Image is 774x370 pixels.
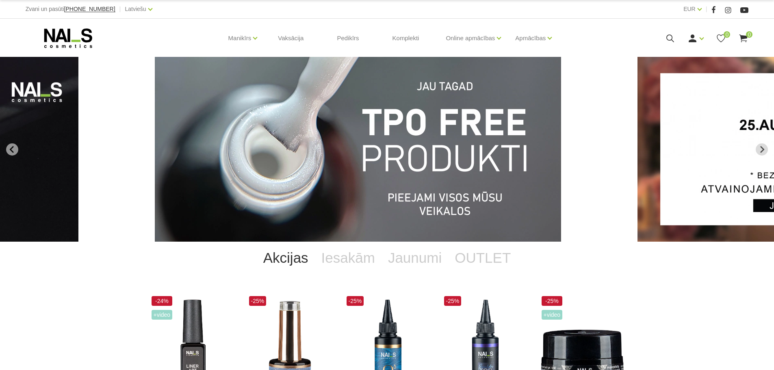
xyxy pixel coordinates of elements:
[155,57,619,242] li: 1 of 12
[746,31,752,38] span: 0
[716,33,726,43] a: 0
[249,296,267,306] span: -25%
[724,31,730,38] span: 0
[386,19,426,58] a: Komplekti
[446,22,495,54] a: Online apmācības
[125,4,146,14] a: Latviešu
[347,296,364,306] span: -25%
[271,19,310,58] a: Vaksācija
[26,4,115,14] div: Zvani un pasūti
[542,296,563,306] span: -25%
[542,310,563,320] span: +Video
[315,242,382,274] a: Iesakām
[683,4,696,14] a: EUR
[6,143,18,156] button: Go to last slide
[152,296,173,306] span: -24%
[756,143,768,156] button: Next slide
[382,242,448,274] a: Jaunumi
[64,6,115,12] a: [PHONE_NUMBER]
[738,33,748,43] a: 0
[228,22,251,54] a: Manikīrs
[444,296,462,306] span: -25%
[257,242,315,274] a: Akcijas
[152,310,173,320] span: +Video
[330,19,365,58] a: Pedikīrs
[119,4,121,14] span: |
[448,242,517,274] a: OUTLET
[515,22,546,54] a: Apmācības
[706,4,707,14] span: |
